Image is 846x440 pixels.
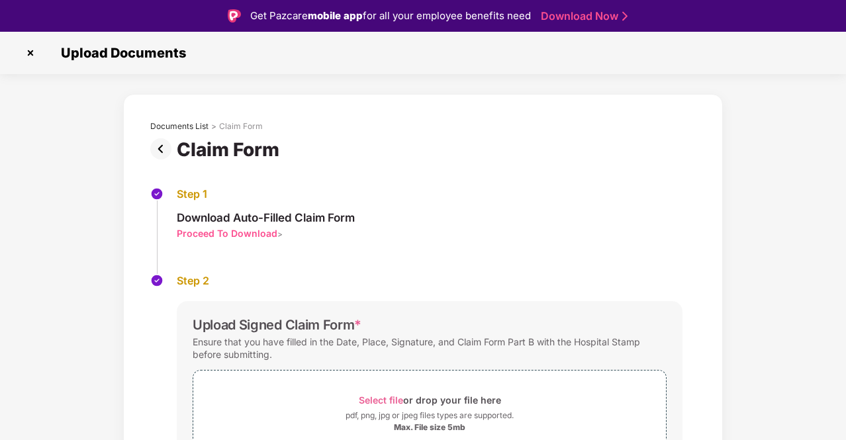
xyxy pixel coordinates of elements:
[541,9,624,23] a: Download Now
[177,187,355,201] div: Step 1
[150,121,209,132] div: Documents List
[193,317,361,333] div: Upload Signed Claim Form
[219,121,263,132] div: Claim Form
[359,394,403,406] span: Select file
[394,422,465,433] div: Max. File size 5mb
[250,8,531,24] div: Get Pazcare for all your employee benefits need
[177,227,277,240] div: Proceed To Download
[622,9,628,23] img: Stroke
[193,333,667,363] div: Ensure that you have filled in the Date, Place, Signature, and Claim Form Part B with the Hospita...
[277,229,283,239] span: >
[150,187,164,200] img: svg+xml;base64,PHN2ZyBpZD0iU3RlcC1Eb25lLTMyeDMyIiB4bWxucz0iaHR0cDovL3d3dy53My5vcmcvMjAwMC9zdmciIH...
[20,42,41,64] img: svg+xml;base64,PHN2ZyBpZD0iQ3Jvc3MtMzJ4MzIiIHhtbG5zPSJodHRwOi8vd3d3LnczLm9yZy8yMDAwL3N2ZyIgd2lkdG...
[177,138,285,161] div: Claim Form
[48,45,193,61] span: Upload Documents
[308,9,363,22] strong: mobile app
[150,274,164,287] img: svg+xml;base64,PHN2ZyBpZD0iU3RlcC1Eb25lLTMyeDMyIiB4bWxucz0iaHR0cDovL3d3dy53My5vcmcvMjAwMC9zdmciIH...
[359,391,501,409] div: or drop your file here
[228,9,241,22] img: Logo
[211,121,216,132] div: >
[150,138,177,159] img: svg+xml;base64,PHN2ZyBpZD0iUHJldi0zMngzMiIgeG1sbnM9Imh0dHA6Ly93d3cudzMub3JnLzIwMDAvc3ZnIiB3aWR0aD...
[346,409,514,422] div: pdf, png, jpg or jpeg files types are supported.
[177,210,355,225] div: Download Auto-Filled Claim Form
[177,274,682,288] div: Step 2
